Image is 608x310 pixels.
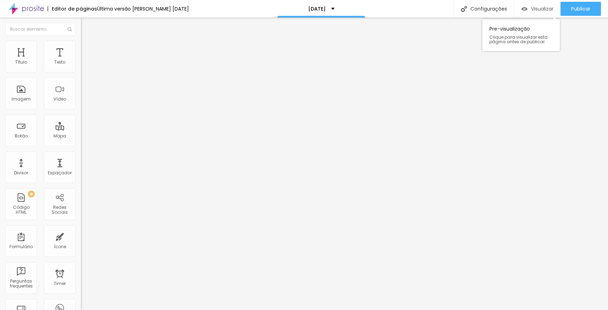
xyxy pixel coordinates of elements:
div: Última versão [PERSON_NAME] [DATE] [97,6,189,11]
div: Ícone [54,244,66,249]
button: Visualizar [514,2,560,16]
div: Texto [54,60,65,65]
div: Editor de páginas [47,6,97,11]
img: Icone [68,27,72,31]
input: Buscar elemento [5,23,76,35]
div: Botão [15,134,28,138]
div: Espaçador [48,170,72,175]
div: Título [15,60,27,65]
span: Publicar [571,6,590,12]
div: Perguntas frequentes [7,279,35,289]
img: view-1.svg [521,6,527,12]
button: Publicar [560,2,601,16]
div: Timer [54,281,66,286]
div: Código HTML [7,205,35,215]
span: Visualizar [531,6,553,12]
p: [DATE] [308,6,326,11]
div: Vídeo [53,97,66,102]
div: Imagem [12,97,31,102]
div: Mapa [53,134,66,138]
div: Redes Sociais [46,205,74,215]
iframe: Editor [81,18,608,310]
img: Icone [461,6,467,12]
div: Pre-visualização [482,19,560,51]
div: Divisor [14,170,28,175]
span: Clique para visualizar esta página antes de publicar. [489,35,553,44]
div: Formulário [9,244,33,249]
